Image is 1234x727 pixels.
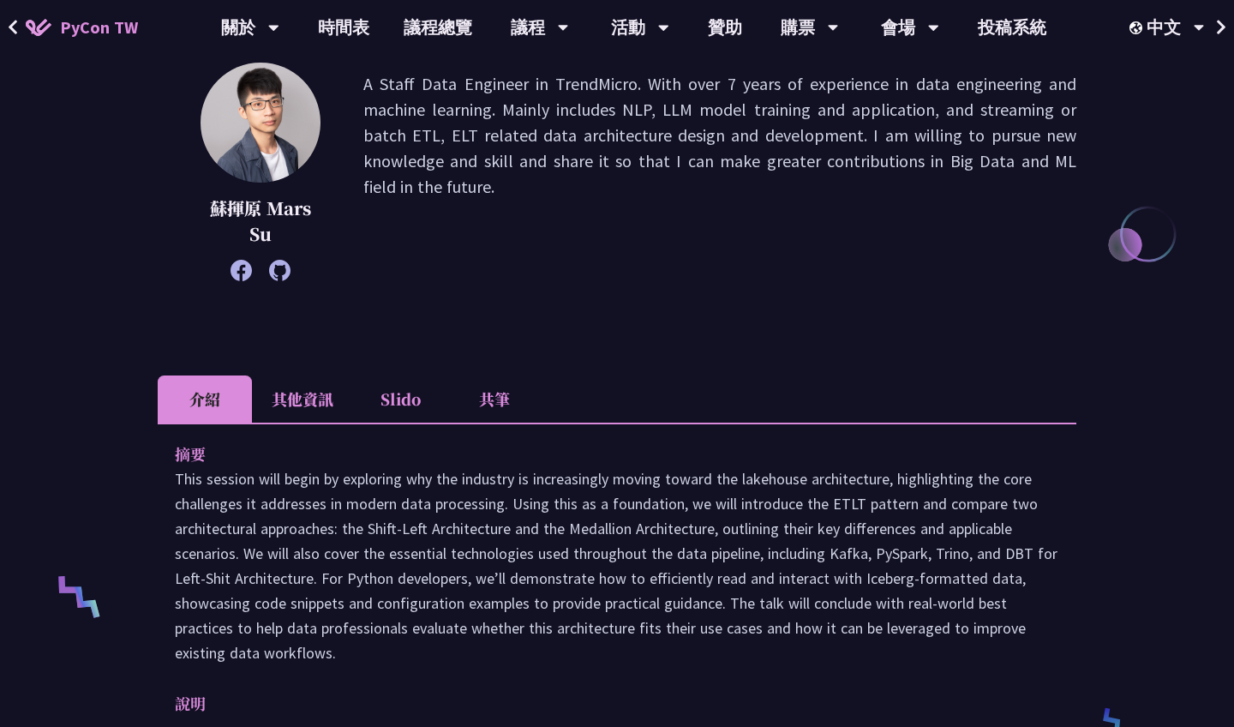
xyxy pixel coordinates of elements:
p: This session will begin by exploring why the industry is increasingly moving toward the lakehouse... [175,466,1059,665]
a: PyCon TW [9,6,155,49]
li: Slido [353,376,447,423]
li: 共筆 [447,376,542,423]
img: Locale Icon [1129,21,1147,34]
li: 介紹 [158,376,252,423]
p: 摘要 [175,442,1025,466]
p: 說明 [175,691,1025,716]
li: 其他資訊 [252,376,353,423]
img: Home icon of PyCon TW 2025 [26,19,51,36]
span: PyCon TW [60,15,138,40]
p: 蘇揮原 Mars Su [201,195,320,247]
img: 蘇揮原 Mars Su [201,63,320,183]
p: A Staff Data Engineer in TrendMicro. With over 7 years of experience in data engineering and mach... [363,71,1076,273]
